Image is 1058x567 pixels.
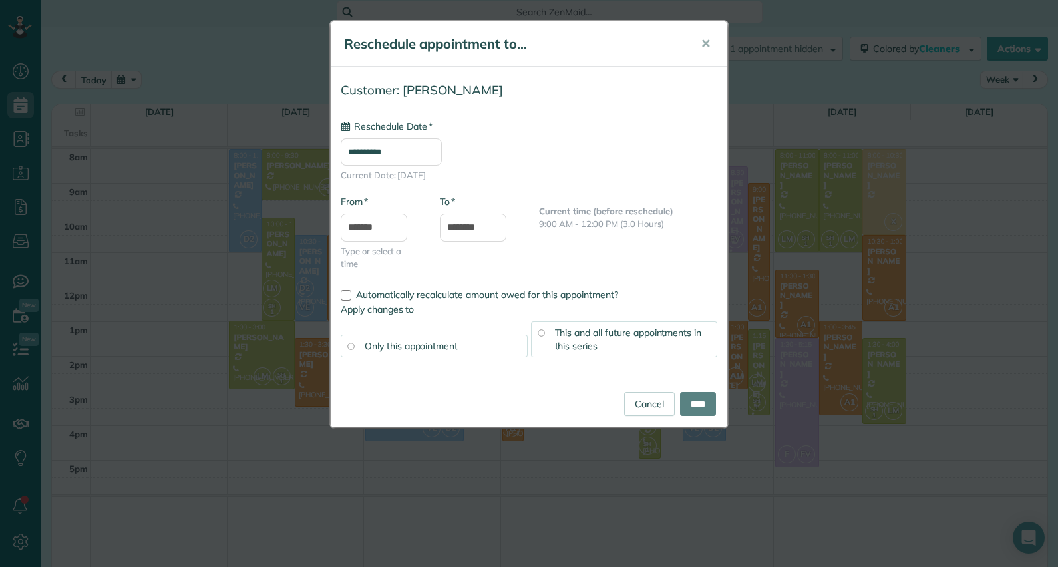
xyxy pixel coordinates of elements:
h4: Customer: [PERSON_NAME] [341,83,717,97]
span: This and all future appointments in this series [555,327,702,352]
span: Automatically recalculate amount owed for this appointment? [356,289,618,301]
a: Cancel [624,392,675,416]
span: Current Date: [DATE] [341,169,717,182]
span: Only this appointment [365,340,458,352]
label: From [341,195,368,208]
input: This and all future appointments in this series [538,329,544,336]
p: 9:00 AM - 12:00 PM (3.0 Hours) [539,218,717,230]
label: To [440,195,455,208]
b: Current time (before reschedule) [539,206,673,216]
label: Reschedule Date [341,120,433,133]
span: ✕ [701,36,711,51]
input: Only this appointment [347,343,354,349]
h5: Reschedule appointment to... [344,35,682,53]
label: Apply changes to [341,303,717,316]
span: Type or select a time [341,245,420,270]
